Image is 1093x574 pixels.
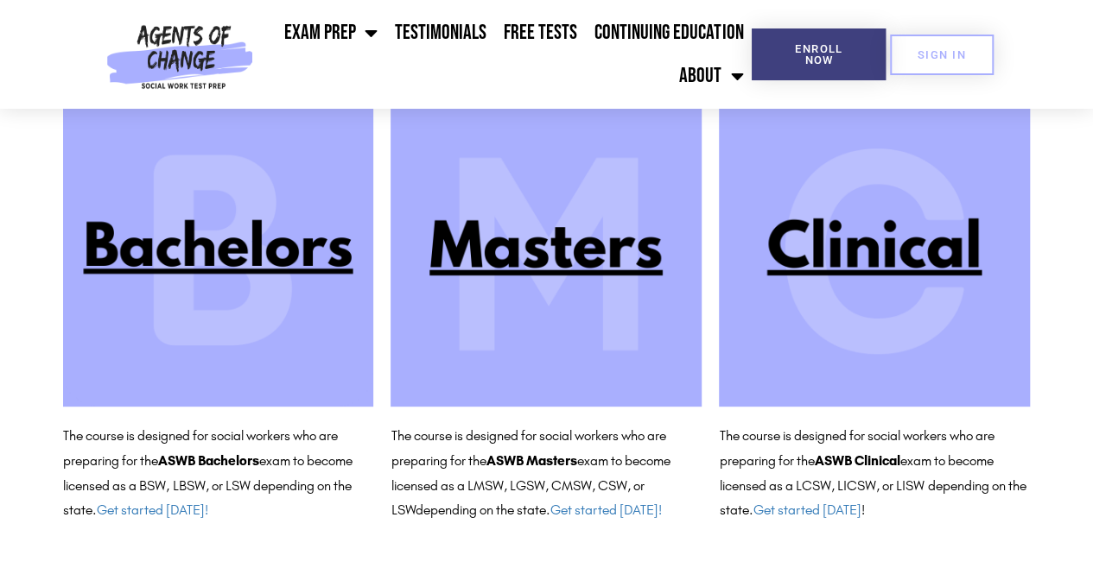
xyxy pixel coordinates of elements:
[63,424,374,523] p: The course is designed for social workers who are preparing for the exam to become licensed as a ...
[918,49,966,60] span: SIGN IN
[391,424,702,523] p: The course is designed for social workers who are preparing for the exam to become licensed as a ...
[586,11,752,54] a: Continuing Education
[415,501,661,518] span: depending on the state.
[386,11,495,54] a: Testimonials
[779,43,858,66] span: Enroll Now
[158,452,259,469] b: ASWB Bachelors
[890,35,994,75] a: SIGN IN
[752,28,886,80] a: Enroll Now
[670,54,752,98] a: About
[814,452,899,469] b: ASWB Clinical
[753,501,861,518] a: Get started [DATE]
[276,11,386,54] a: Exam Prep
[97,501,208,518] a: Get started [DATE]!
[495,11,586,54] a: Free Tests
[260,11,752,98] nav: Menu
[550,501,661,518] a: Get started [DATE]!
[486,452,576,469] b: ASWB Masters
[719,424,1030,523] p: The course is designed for social workers who are preparing for the exam to become licensed as a ...
[748,501,864,518] span: . !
